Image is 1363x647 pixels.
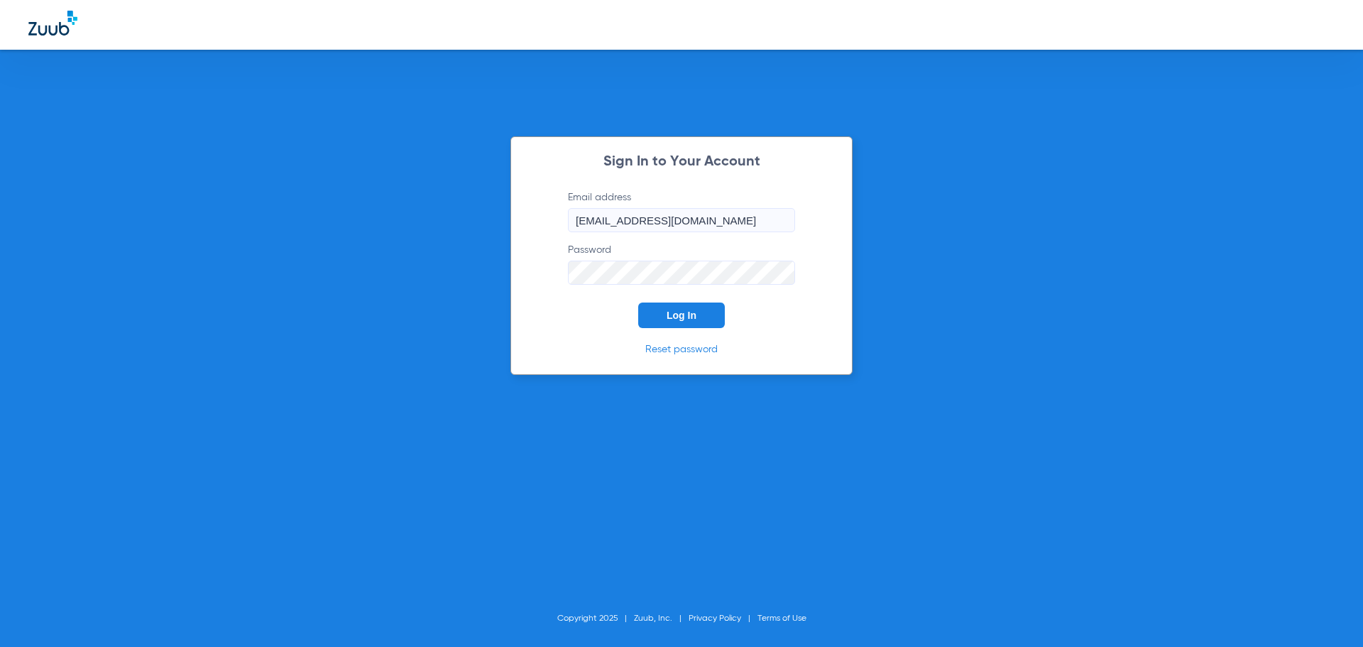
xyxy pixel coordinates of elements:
[634,611,689,626] li: Zuub, Inc.
[757,614,806,623] a: Terms of Use
[568,243,795,285] label: Password
[667,310,696,321] span: Log In
[568,261,795,285] input: Password
[557,611,634,626] li: Copyright 2025
[645,344,718,354] a: Reset password
[1292,579,1363,647] iframe: Chat Widget
[568,190,795,232] label: Email address
[547,155,816,169] h2: Sign In to Your Account
[568,208,795,232] input: Email address
[638,303,725,328] button: Log In
[689,614,741,623] a: Privacy Policy
[28,11,77,36] img: Zuub Logo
